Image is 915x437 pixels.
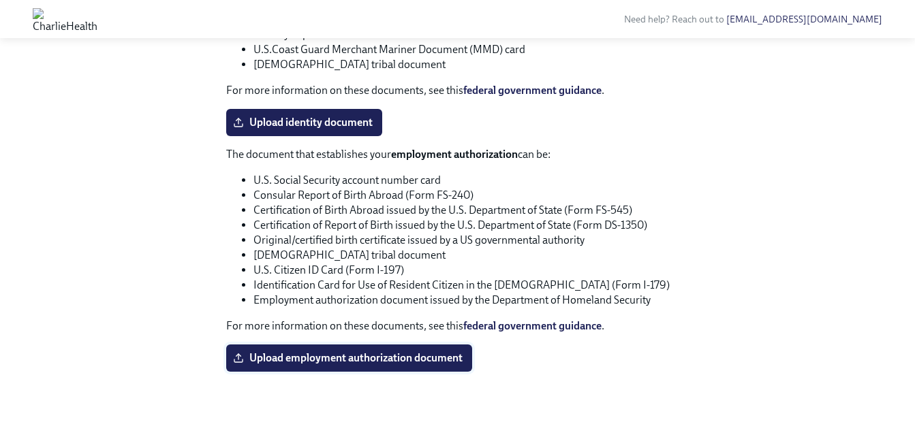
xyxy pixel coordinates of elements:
[253,263,689,278] li: U.S. Citizen ID Card (Form I-197)
[33,8,97,30] img: CharlieHealth
[226,147,689,162] p: The document that establishes your can be:
[253,203,689,218] li: Certification of Birth Abroad issued by the U.S. Department of State (Form FS-545)
[253,293,689,308] li: Employment authorization document issued by the Department of Homeland Security
[253,57,689,72] li: [DEMOGRAPHIC_DATA] tribal document
[463,84,602,97] a: federal government guidance
[226,344,472,372] label: Upload employment authorization document
[253,233,689,248] li: Original/certified birth certificate issued by a US governmental authority
[624,14,882,25] span: Need help? Reach out to
[253,188,689,203] li: Consular Report of Birth Abroad (Form FS-240)
[391,148,518,161] strong: employment authorization
[253,218,689,233] li: Certification of Report of Birth issued by the U.S. Department of State (Form DS-1350)
[253,42,689,57] li: U.S.Coast Guard Merchant Mariner Document (MMD) card
[253,278,689,293] li: Identification Card for Use of Resident Citizen in the [DEMOGRAPHIC_DATA] (Form I-179)
[226,109,382,136] label: Upload identity document
[253,173,689,188] li: U.S. Social Security account number card
[463,319,602,332] a: federal government guidance
[726,14,882,25] a: [EMAIL_ADDRESS][DOMAIN_NAME]
[253,248,689,263] li: [DEMOGRAPHIC_DATA] tribal document
[226,83,689,98] p: For more information on these documents, see this .
[236,116,373,129] span: Upload identity document
[236,351,463,365] span: Upload employment authorization document
[226,319,689,334] p: For more information on these documents, see this .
